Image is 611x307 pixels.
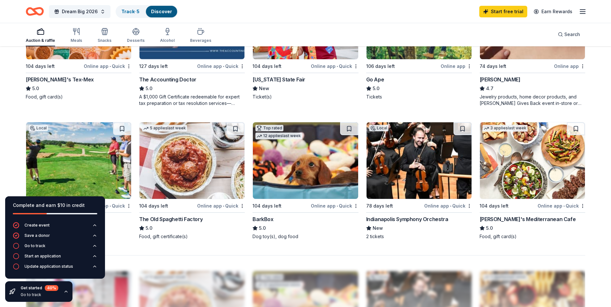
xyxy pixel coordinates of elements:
[253,215,273,223] div: BarkBox
[26,25,55,46] button: Auction & raffle
[486,224,493,232] span: 5.0
[13,243,97,253] button: Go to track
[253,62,282,70] div: 104 days left
[554,62,585,70] div: Online app
[253,122,358,199] img: Image for BarkBox
[255,125,283,131] div: Top rated
[139,122,244,199] img: Image for The Old Spaghetti Factory
[253,122,358,240] a: Image for BarkBoxTop rated12 applieslast week104 days leftOnline app•QuickBarkBox5.0Dog toy(s), d...
[26,76,94,83] div: [PERSON_NAME]'s Tex-Mex
[21,285,58,291] div: Get started
[366,215,448,223] div: Indianapolis Symphony Orchestra
[139,233,245,240] div: Food, gift certificate(s)
[139,76,196,83] div: The Accounting Doctor
[121,9,139,14] a: Track· 5
[190,38,211,43] div: Beverages
[24,223,50,228] div: Create event
[21,292,58,297] div: Go to track
[373,85,379,92] span: 5.0
[13,201,97,209] div: Complete and earn $10 in credit
[259,85,269,92] span: New
[84,62,131,70] div: Online app Quick
[13,222,97,232] button: Create event
[253,94,358,100] div: Ticket(s)
[450,203,451,209] span: •
[32,85,39,92] span: 5.0
[366,202,393,210] div: 78 days left
[71,38,82,43] div: Meals
[190,25,211,46] button: Beverages
[26,94,131,100] div: Food, gift card(s)
[366,122,472,240] a: Image for Indianapolis Symphony OrchestraLocal78 days leftOnline app•QuickIndianapolis Symphony O...
[480,233,585,240] div: Food, gift card(s)
[160,25,175,46] button: Alcohol
[253,233,358,240] div: Dog toy(s), dog food
[29,125,48,131] div: Local
[24,264,73,269] div: Update application status
[479,6,527,17] a: Start free trial
[424,202,472,210] div: Online app Quick
[480,202,509,210] div: 104 days left
[24,233,50,238] div: Save a donor
[160,38,175,43] div: Alcohol
[151,9,172,14] a: Discover
[24,254,61,259] div: Start an application
[146,85,152,92] span: 5.0
[139,202,168,210] div: 104 days left
[373,224,383,232] span: New
[255,133,302,139] div: 12 applies last week
[98,25,111,46] button: Snacks
[24,243,45,248] div: Go to track
[563,203,565,209] span: •
[486,85,493,92] span: 4.7
[26,62,55,70] div: 104 days left
[71,25,82,46] button: Meals
[13,253,97,263] button: Start an application
[49,5,110,18] button: Dream Big 2026
[139,215,203,223] div: The Old Spaghetti Factory
[480,76,520,83] div: [PERSON_NAME]
[337,64,338,69] span: •
[366,62,395,70] div: 106 days left
[13,232,97,243] button: Save a donor
[98,38,111,43] div: Snacks
[366,233,472,240] div: 2 tickets
[13,263,97,274] button: Update application status
[62,8,98,15] span: Dream Big 2026
[139,94,245,107] div: A $1,000 Gift Certificate redeemable for expert tax preparation or tax resolution services—recipi...
[26,122,131,240] a: Image for French Lick ResortLocal106 days leftOnline app•Quick[GEOGRAPHIC_DATA]NewGift certificat...
[110,64,111,69] span: •
[480,122,585,199] img: Image for Taziki's Mediterranean Cafe
[223,64,224,69] span: •
[480,215,576,223] div: [PERSON_NAME]'s Mediterranean Cafe
[26,38,55,43] div: Auction & raffle
[139,62,168,70] div: 127 days left
[116,5,178,18] button: Track· 5Discover
[480,62,506,70] div: 74 days left
[223,203,224,209] span: •
[480,122,585,240] a: Image for Taziki's Mediterranean Cafe3 applieslast week104 days leftOnline app•Quick[PERSON_NAME]...
[369,125,388,131] div: Local
[530,6,576,17] a: Earn Rewards
[366,94,472,100] div: Tickets
[311,202,358,210] div: Online app Quick
[127,38,145,43] div: Desserts
[337,203,338,209] span: •
[110,203,111,209] span: •
[311,62,358,70] div: Online app Quick
[139,122,245,240] a: Image for The Old Spaghetti Factory5 applieslast week104 days leftOnline app•QuickThe Old Spaghet...
[45,285,58,291] div: 40 %
[441,62,472,70] div: Online app
[26,4,44,19] a: Home
[482,125,528,132] div: 3 applies last week
[480,94,585,107] div: Jewelry products, home decor products, and [PERSON_NAME] Gives Back event in-store or online (or ...
[197,62,245,70] div: Online app Quick
[367,122,472,199] img: Image for Indianapolis Symphony Orchestra
[538,202,585,210] div: Online app Quick
[366,76,384,83] div: Go Ape
[259,224,266,232] span: 5.0
[253,202,282,210] div: 104 days left
[564,31,580,38] span: Search
[146,224,152,232] span: 5.0
[142,125,187,132] div: 5 applies last week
